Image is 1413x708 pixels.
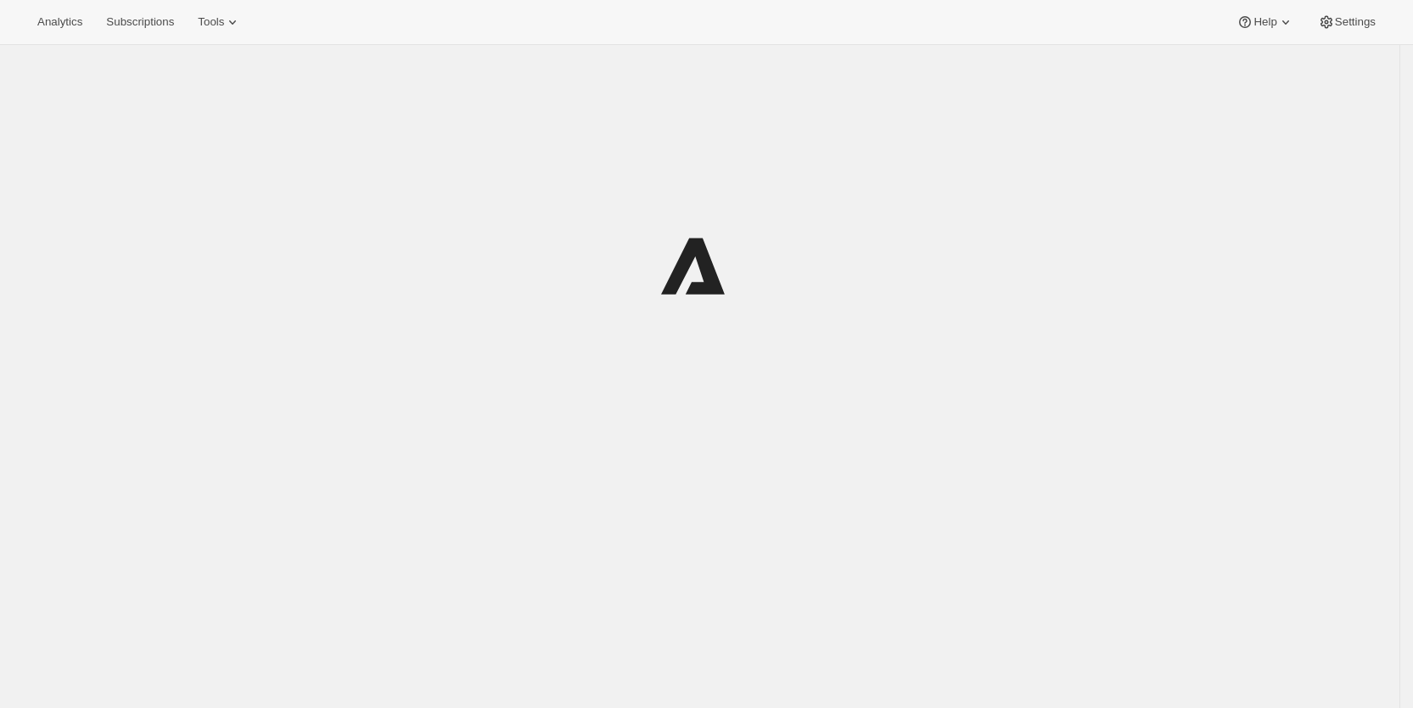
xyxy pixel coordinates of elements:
button: Help [1226,10,1304,34]
button: Subscriptions [96,10,184,34]
button: Analytics [27,10,93,34]
button: Settings [1308,10,1386,34]
span: Subscriptions [106,15,174,29]
span: Analytics [37,15,82,29]
span: Help [1253,15,1276,29]
span: Settings [1335,15,1376,29]
button: Tools [188,10,251,34]
span: Tools [198,15,224,29]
